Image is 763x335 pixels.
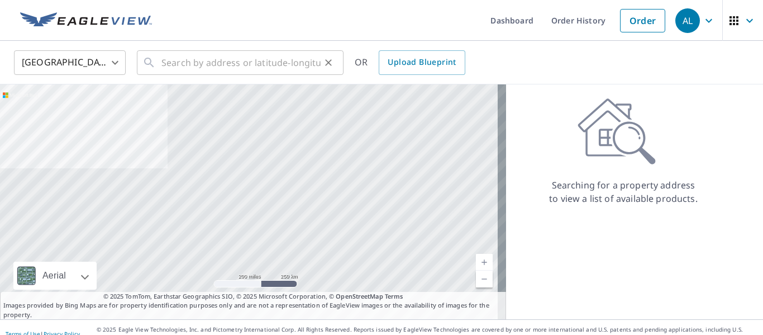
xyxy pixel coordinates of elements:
[355,50,465,75] div: OR
[103,292,403,301] span: © 2025 TomTom, Earthstar Geographics SIO, © 2025 Microsoft Corporation, ©
[476,271,493,287] a: Current Level 5, Zoom Out
[336,292,383,300] a: OpenStreetMap
[13,262,97,290] div: Aerial
[14,47,126,78] div: [GEOGRAPHIC_DATA]
[388,55,456,69] span: Upload Blueprint
[476,254,493,271] a: Current Level 5, Zoom In
[675,8,700,33] div: AL
[549,178,698,205] p: Searching for a property address to view a list of available products.
[161,47,321,78] input: Search by address or latitude-longitude
[321,55,336,70] button: Clear
[20,12,152,29] img: EV Logo
[620,9,665,32] a: Order
[39,262,69,290] div: Aerial
[385,292,403,300] a: Terms
[379,50,465,75] a: Upload Blueprint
